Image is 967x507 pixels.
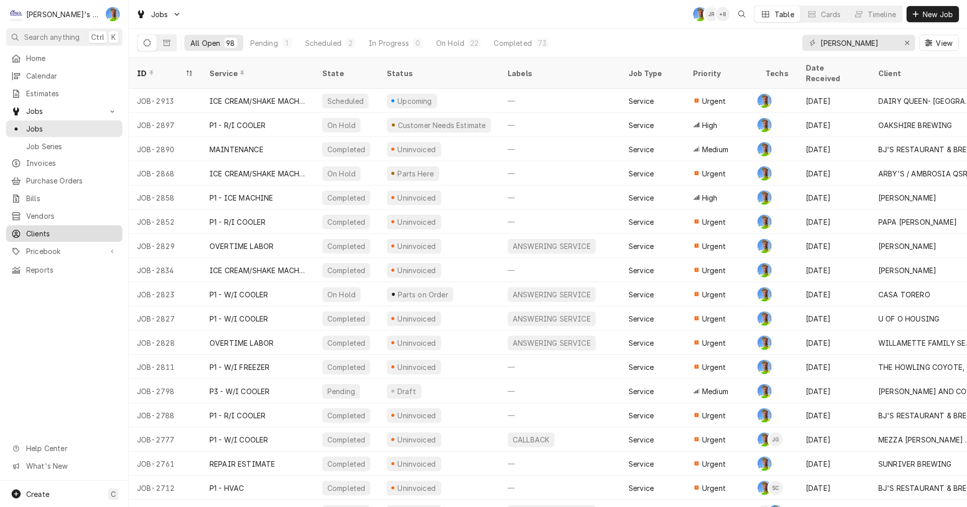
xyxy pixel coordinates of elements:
[757,481,772,495] div: Greg Austin's Avatar
[500,379,620,403] div: —
[878,459,952,469] div: SUNRIVER BREWING
[326,459,366,469] div: Completed
[6,243,122,260] a: Go to Pricebook
[6,172,122,189] a: Purchase Orders
[415,38,421,48] div: 0
[326,120,357,131] div: On Hold
[769,481,783,495] div: Steven Cramer's Avatar
[769,481,783,495] div: SC
[757,142,772,156] div: GA
[129,234,201,258] div: JOB-2829
[798,234,870,258] div: [DATE]
[512,338,592,348] div: ANSWERING SERVICE
[6,103,122,119] a: Go to Jobs
[798,210,870,234] div: [DATE]
[326,313,366,324] div: Completed
[436,38,464,48] div: On Hold
[702,193,718,203] span: High
[106,7,120,21] div: GA
[6,190,122,207] a: Bills
[129,210,201,234] div: JOB-2852
[326,193,366,203] div: Completed
[6,155,122,171] a: Invoices
[705,7,719,21] div: JR
[129,427,201,452] div: JOB-2777
[921,9,955,20] span: New Job
[210,483,244,493] div: P1 - HVAC
[798,185,870,210] div: [DATE]
[6,120,122,137] a: Jobs
[702,362,726,372] span: Urgent
[500,476,620,500] div: —
[132,6,185,23] a: Go to Jobs
[210,241,273,251] div: OVERTIME LABOR
[757,457,772,471] div: Greg Austin's Avatar
[757,311,772,326] div: GA
[500,185,620,210] div: —
[629,338,654,348] div: Service
[629,120,654,131] div: Service
[705,7,719,21] div: Jeff Rue's Avatar
[757,191,772,205] div: Greg Austin's Avatar
[629,68,677,79] div: Job Type
[798,403,870,427] div: [DATE]
[798,89,870,113] div: [DATE]
[111,489,116,499] span: C
[129,185,201,210] div: JOB-2858
[326,144,366,155] div: Completed
[210,193,273,203] div: P1 - ICE MACHINE
[494,38,531,48] div: Completed
[629,96,654,106] div: Service
[396,217,437,227] div: Uninvoiced
[210,289,268,300] div: P1 - W/I COOLER
[326,483,366,493] div: Completed
[129,137,201,161] div: JOB-2890
[129,379,201,403] div: JOB-2798
[878,289,930,300] div: CASA TORERO
[757,384,772,398] div: GA
[129,476,201,500] div: JOB-2712
[629,313,654,324] div: Service
[693,7,707,21] div: Greg Austin's Avatar
[775,9,794,20] div: Table
[508,68,612,79] div: Labels
[702,289,726,300] span: Urgent
[111,32,116,42] span: K
[396,459,437,469] div: Uninvoiced
[26,175,117,186] span: Purchase Orders
[26,9,100,20] div: [PERSON_NAME]'s Refrigeration
[500,113,620,137] div: —
[6,85,122,102] a: Estimates
[26,71,117,81] span: Calendar
[629,459,654,469] div: Service
[798,427,870,452] div: [DATE]
[899,35,915,51] button: Erase input
[798,306,870,331] div: [DATE]
[9,7,23,21] div: C
[716,7,730,21] div: + 8
[500,258,620,282] div: —
[757,287,772,301] div: Greg Austin's Avatar
[757,360,772,374] div: Greg Austin's Avatar
[757,481,772,495] div: GA
[210,410,265,421] div: P1 - R/I COOLER
[769,432,783,447] div: Johnny Guerra's Avatar
[226,38,235,48] div: 98
[26,193,117,204] span: Bills
[757,239,772,253] div: GA
[210,434,268,445] div: P1 - W/I COOLER
[26,123,117,134] span: Jobs
[757,142,772,156] div: Greg Austin's Avatar
[26,211,117,221] span: Vendors
[702,459,726,469] span: Urgent
[9,7,23,21] div: Clay's Refrigeration's Avatar
[757,457,772,471] div: GA
[396,168,435,179] div: Parts Here
[210,217,265,227] div: P1 - R/I COOLER
[210,459,275,469] div: REPAIR ESTIMATE
[702,265,726,276] span: Urgent
[91,32,104,42] span: Ctrl
[757,239,772,253] div: Greg Austin's Avatar
[769,432,783,447] div: JG
[798,379,870,403] div: [DATE]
